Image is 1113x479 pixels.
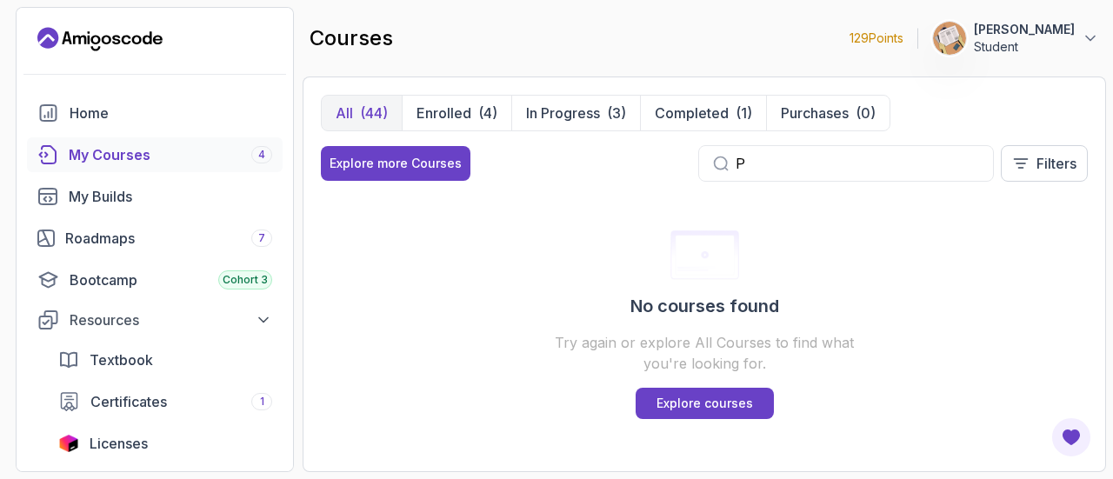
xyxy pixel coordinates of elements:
[511,96,640,130] button: In Progress(3)
[37,25,163,53] a: Landing page
[402,96,511,130] button: Enrolled(4)
[607,103,626,123] div: (3)
[537,230,871,280] img: Certificates empty-state
[932,21,1099,56] button: user profile image[PERSON_NAME]Student
[736,153,979,174] input: Search...
[69,144,272,165] div: My Courses
[27,137,283,172] a: courses
[856,103,876,123] div: (0)
[630,294,779,318] h2: No courses found
[27,179,283,214] a: builds
[1036,153,1076,174] p: Filters
[655,103,729,123] p: Completed
[27,263,283,297] a: bootcamp
[1050,416,1092,458] button: Open Feedback Button
[974,38,1075,56] p: Student
[850,30,903,47] p: 129 Points
[321,146,470,181] button: Explore more Courses
[260,395,264,409] span: 1
[330,155,462,172] div: Explore more Courses
[90,349,153,370] span: Textbook
[360,103,388,123] div: (44)
[58,435,79,452] img: jetbrains icon
[258,231,265,245] span: 7
[48,426,283,461] a: licenses
[90,433,148,454] span: Licenses
[27,304,283,336] button: Resources
[974,21,1075,38] p: [PERSON_NAME]
[933,22,966,55] img: user profile image
[310,24,393,52] h2: courses
[526,103,600,123] p: In Progress
[537,332,871,374] p: Try again or explore All Courses to find what you're looking for.
[27,221,283,256] a: roadmaps
[70,269,272,290] div: Bootcamp
[656,395,753,412] p: Explore courses
[48,384,283,419] a: certificates
[70,103,272,123] div: Home
[736,103,752,123] div: (1)
[69,186,272,207] div: My Builds
[1001,145,1088,182] button: Filters
[322,96,402,130] button: All(44)
[766,96,890,130] button: Purchases(0)
[258,148,265,162] span: 4
[65,228,272,249] div: Roadmaps
[90,391,167,412] span: Certificates
[336,103,353,123] p: All
[478,103,497,123] div: (4)
[48,343,283,377] a: textbook
[781,103,849,123] p: Purchases
[636,388,774,419] a: Explore courses
[70,309,272,330] div: Resources
[417,103,471,123] p: Enrolled
[223,273,268,287] span: Cohort 3
[640,96,766,130] button: Completed(1)
[27,96,283,130] a: home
